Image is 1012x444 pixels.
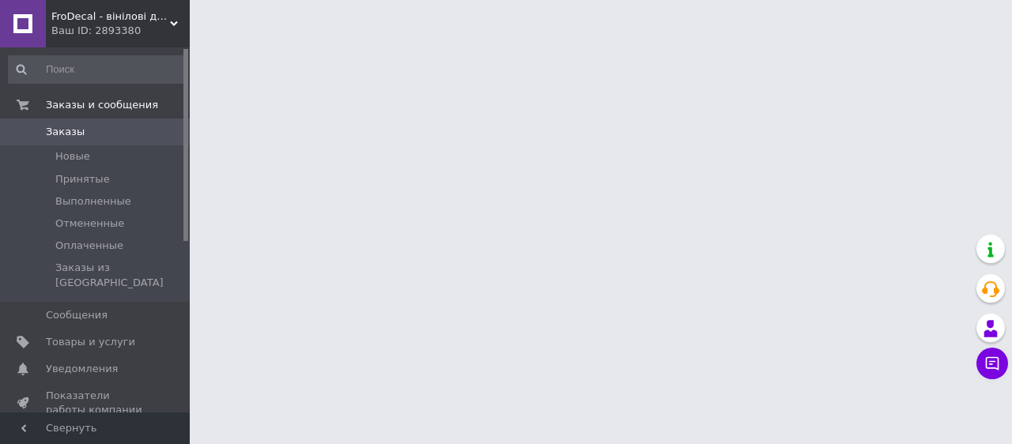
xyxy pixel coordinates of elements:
span: Новые [55,149,90,164]
span: FroDecal - вінілові декоративні наклейки на стіни, скло, дзеркала [51,9,170,24]
input: Поиск [8,55,187,84]
span: Отмененные [55,216,124,231]
span: Заказы из [GEOGRAPHIC_DATA] [55,261,185,289]
button: Чат с покупателем [976,348,1008,379]
span: Сообщения [46,308,108,322]
span: Уведомления [46,362,118,376]
span: Товары и услуги [46,335,135,349]
span: Выполненные [55,194,131,209]
span: Показатели работы компании [46,389,146,417]
span: Заказы [46,125,85,139]
span: Заказы и сообщения [46,98,158,112]
span: Принятые [55,172,110,186]
span: Оплаченные [55,239,123,253]
div: Ваш ID: 2893380 [51,24,190,38]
